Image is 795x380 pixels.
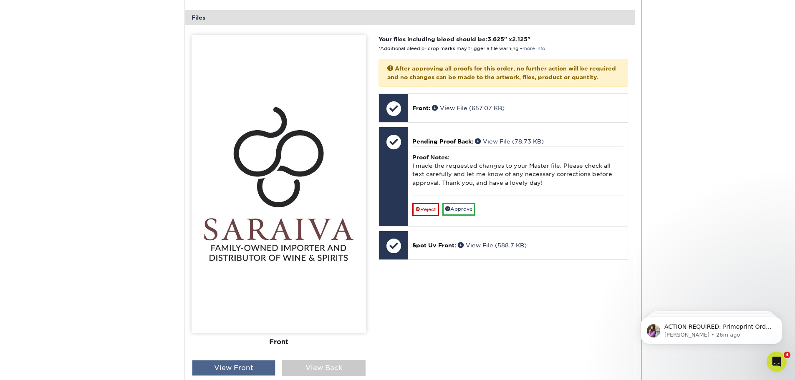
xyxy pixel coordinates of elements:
span: 4 [784,352,790,358]
a: more info [522,46,545,51]
iframe: Intercom notifications message [628,299,795,357]
a: View File (588.7 KB) [458,242,527,249]
span: Spot Uv Front: [412,242,456,249]
iframe: Intercom live chat [767,352,787,372]
span: Pending Proof Back: [412,138,473,145]
strong: Your files including bleed should be: " x " [379,36,530,43]
span: Front: [412,105,430,111]
a: View File (78.73 KB) [475,138,544,145]
span: 2.125 [512,36,527,43]
span: 3.625 [487,36,504,43]
a: Reject [412,203,439,216]
div: I made the requested changes to your Master file. Please check all text carefully and let me know... [412,146,623,196]
a: Approve [442,203,475,216]
strong: After approving all proofs for this order, no further action will be required and no changes can ... [387,65,616,80]
p: Message from Erica, sent 26m ago [36,32,144,40]
a: View File (657.07 KB) [432,105,505,111]
div: View Back [282,360,366,376]
div: View Front [192,360,275,376]
small: *Additional bleed or crop marks may trigger a file warning – [379,46,545,51]
div: Front [192,333,366,352]
span: ACTION REQUIRED: Primoprint Order 25106-113554-74277 Thank you for placing your print order with ... [36,24,144,221]
div: Files [185,10,635,25]
strong: Proof Notes: [412,154,449,161]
